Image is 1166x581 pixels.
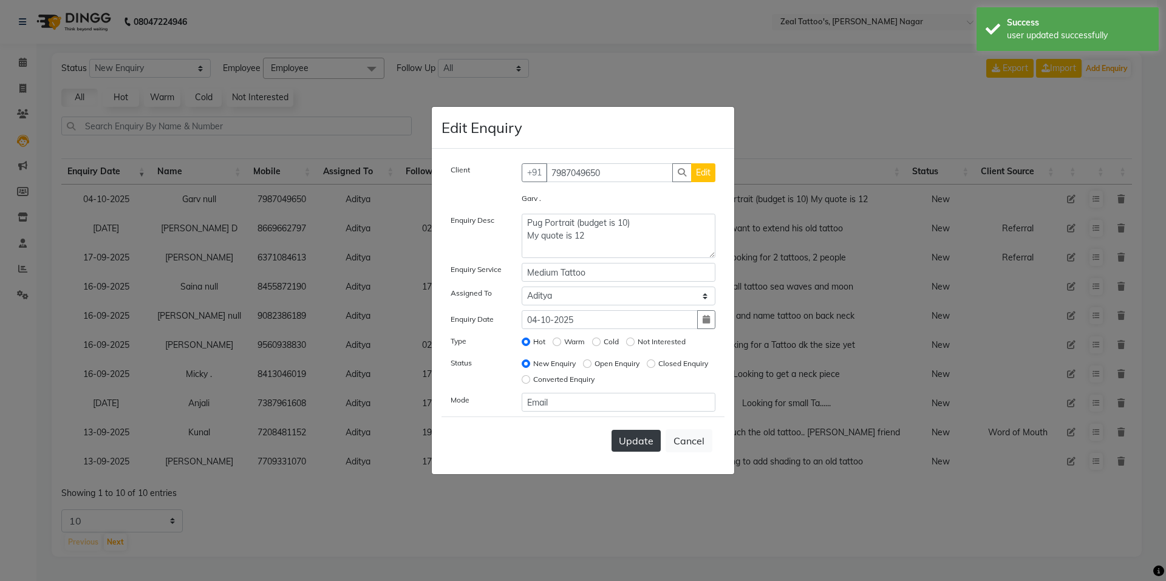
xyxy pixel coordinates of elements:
[451,358,472,369] label: Status
[522,263,716,282] input: Enquiry Service
[522,163,547,182] button: +91
[522,393,716,412] input: Email/phone/SMS
[451,165,470,175] label: Client
[533,358,576,369] label: New Enquiry
[533,374,595,385] label: Converted Enquiry
[612,430,661,452] button: Update
[1007,29,1150,42] div: user updated successfully
[442,117,522,138] h4: Edit Enquiry
[533,336,545,347] label: Hot
[604,336,619,347] label: Cold
[595,358,639,369] label: Open Enquiry
[451,395,469,406] label: Mode
[451,314,494,325] label: Enquiry Date
[1007,16,1150,29] div: Success
[564,336,585,347] label: Warm
[451,264,502,275] label: Enquiry Service
[619,435,653,447] span: Update
[451,288,492,299] label: Assigned To
[658,358,708,369] label: Closed Enquiry
[691,163,715,182] button: Edit
[451,336,466,347] label: Type
[546,163,673,182] input: Search by Name/Mobile/Email/Code
[451,215,494,226] label: Enquiry Desc
[696,167,711,178] span: Edit
[522,193,541,204] label: Garv .
[638,336,686,347] label: Not Interested
[666,429,712,452] button: Cancel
